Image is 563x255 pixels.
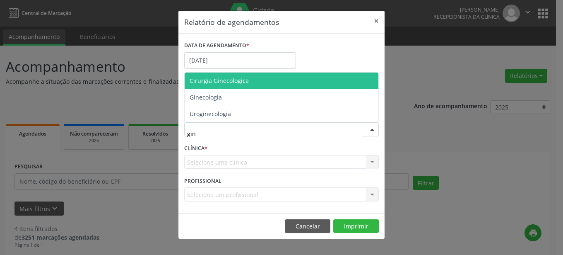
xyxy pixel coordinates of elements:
label: PROFISSIONAL [184,175,221,187]
button: Imprimir [333,219,379,233]
label: CLÍNICA [184,142,207,155]
button: Close [368,11,385,31]
button: Cancelar [285,219,330,233]
span: Cirurgia Ginecologica [190,77,249,85]
h5: Relatório de agendamentos [184,17,279,27]
span: Uroginecologia [190,110,231,118]
label: DATA DE AGENDAMENTO [184,39,249,52]
input: Seleciona uma especialidade [187,125,362,142]
input: Selecione uma data ou intervalo [184,52,296,69]
span: Ginecologia [190,93,222,101]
